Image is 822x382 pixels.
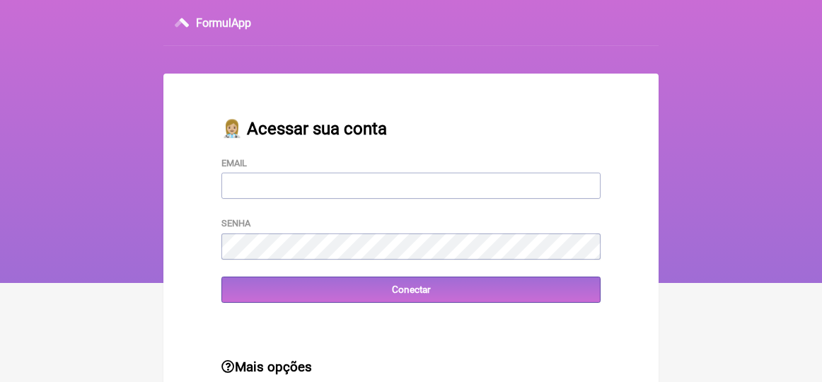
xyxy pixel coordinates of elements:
[221,158,247,168] label: Email
[221,359,601,375] h3: Mais opções
[221,119,601,139] h2: 👩🏼‍⚕️ Acessar sua conta
[221,218,250,228] label: Senha
[196,16,251,30] h3: FormulApp
[221,277,601,303] input: Conectar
